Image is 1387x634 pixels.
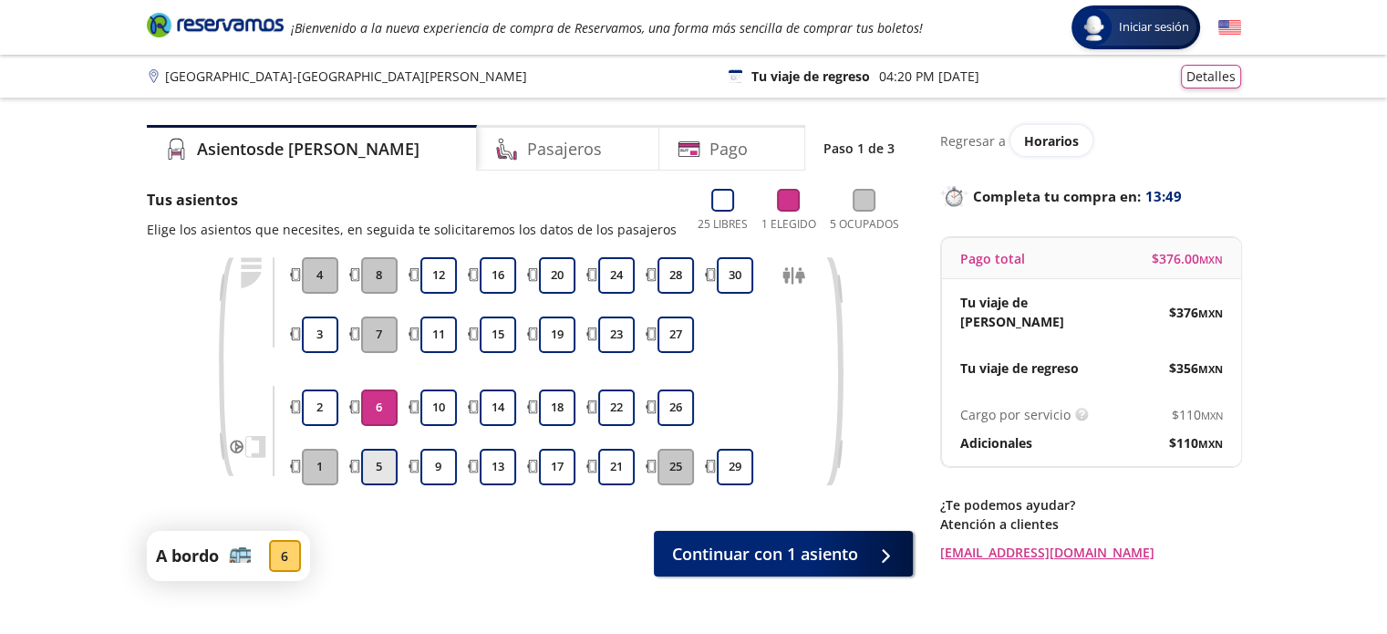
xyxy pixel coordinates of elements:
button: 13 [480,449,516,485]
i: Brand Logo [147,11,284,38]
span: 13:49 [1145,186,1182,207]
p: Pago total [960,249,1025,268]
button: 18 [539,390,575,426]
button: 9 [420,449,457,485]
button: Detalles [1181,65,1241,88]
button: 19 [539,317,575,353]
p: Cargo por servicio [960,405,1071,424]
p: Tu viaje de regreso [960,359,1079,378]
span: Iniciar sesión [1112,18,1196,36]
button: 11 [420,317,457,353]
button: English [1218,16,1241,39]
h4: Pasajeros [527,137,602,161]
small: MXN [1199,253,1223,266]
p: Elige los asientos que necesites, en seguida te solicitaremos los datos de los pasajeros [147,220,677,239]
p: 1 Elegido [761,216,816,233]
button: 25 [657,449,694,485]
p: Tu viaje de regreso [751,67,870,86]
h4: Asientos de [PERSON_NAME] [197,137,419,161]
button: 24 [598,257,635,294]
button: 4 [302,257,338,294]
button: 5 [361,449,398,485]
button: 14 [480,390,516,426]
button: 6 [361,390,398,426]
p: 25 Libres [698,216,748,233]
button: 21 [598,449,635,485]
p: 04:20 PM [DATE] [879,67,979,86]
button: 3 [302,317,338,353]
span: $ 376 [1169,303,1223,322]
button: 28 [657,257,694,294]
p: Tus asientos [147,189,677,211]
div: Regresar a ver horarios [940,125,1241,156]
span: $ 110 [1169,433,1223,452]
small: MXN [1198,307,1223,320]
span: Horarios [1024,132,1079,150]
button: 29 [717,449,753,485]
button: 20 [539,257,575,294]
a: [EMAIL_ADDRESS][DOMAIN_NAME] [940,543,1241,562]
p: Regresar a [940,131,1006,151]
button: Continuar con 1 asiento [654,531,913,577]
p: Atención a clientes [940,514,1241,534]
button: 30 [717,257,753,294]
p: [GEOGRAPHIC_DATA] - [GEOGRAPHIC_DATA][PERSON_NAME] [165,67,527,86]
p: Tu viaje de [PERSON_NAME] [960,293,1092,331]
p: Completa tu compra en : [940,183,1241,209]
span: Continuar con 1 asiento [672,542,858,566]
p: Adicionales [960,433,1032,452]
button: 17 [539,449,575,485]
span: $ 110 [1172,405,1223,424]
a: Brand Logo [147,11,284,44]
small: MXN [1198,362,1223,376]
p: A bordo [156,544,219,568]
div: 6 [269,540,301,572]
button: 15 [480,317,516,353]
button: 7 [361,317,398,353]
em: ¡Bienvenido a la nueva experiencia de compra de Reservamos, una forma más sencilla de comprar tus... [291,19,923,36]
button: 23 [598,317,635,353]
button: 10 [420,390,457,426]
button: 8 [361,257,398,294]
small: MXN [1201,409,1223,422]
button: 26 [657,390,694,426]
button: 22 [598,390,635,426]
p: 5 Ocupados [830,216,899,233]
small: MXN [1198,437,1223,451]
span: $ 376.00 [1152,249,1223,268]
button: 16 [480,257,516,294]
button: 2 [302,390,338,426]
button: 12 [420,257,457,294]
h4: Pago [709,137,748,161]
span: $ 356 [1169,359,1223,378]
button: 27 [657,317,694,353]
p: Paso 1 de 3 [823,139,895,158]
button: 1 [302,449,338,485]
p: ¿Te podemos ayudar? [940,495,1241,514]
